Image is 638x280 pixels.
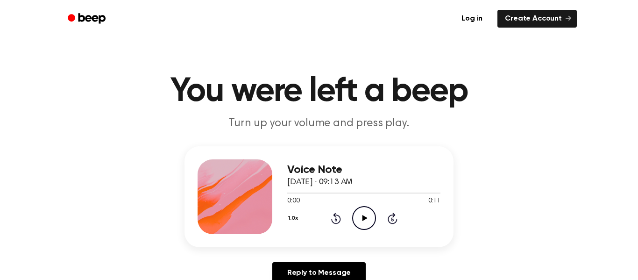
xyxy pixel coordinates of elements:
button: 1.0x [287,210,301,226]
h1: You were left a beep [80,75,558,108]
h3: Voice Note [287,164,440,176]
span: [DATE] · 09:13 AM [287,178,353,187]
a: Create Account [497,10,577,28]
span: 0:11 [428,196,440,206]
p: Turn up your volume and press play. [140,116,498,131]
span: 0:00 [287,196,299,206]
a: Log in [452,8,492,29]
a: Beep [61,10,114,28]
